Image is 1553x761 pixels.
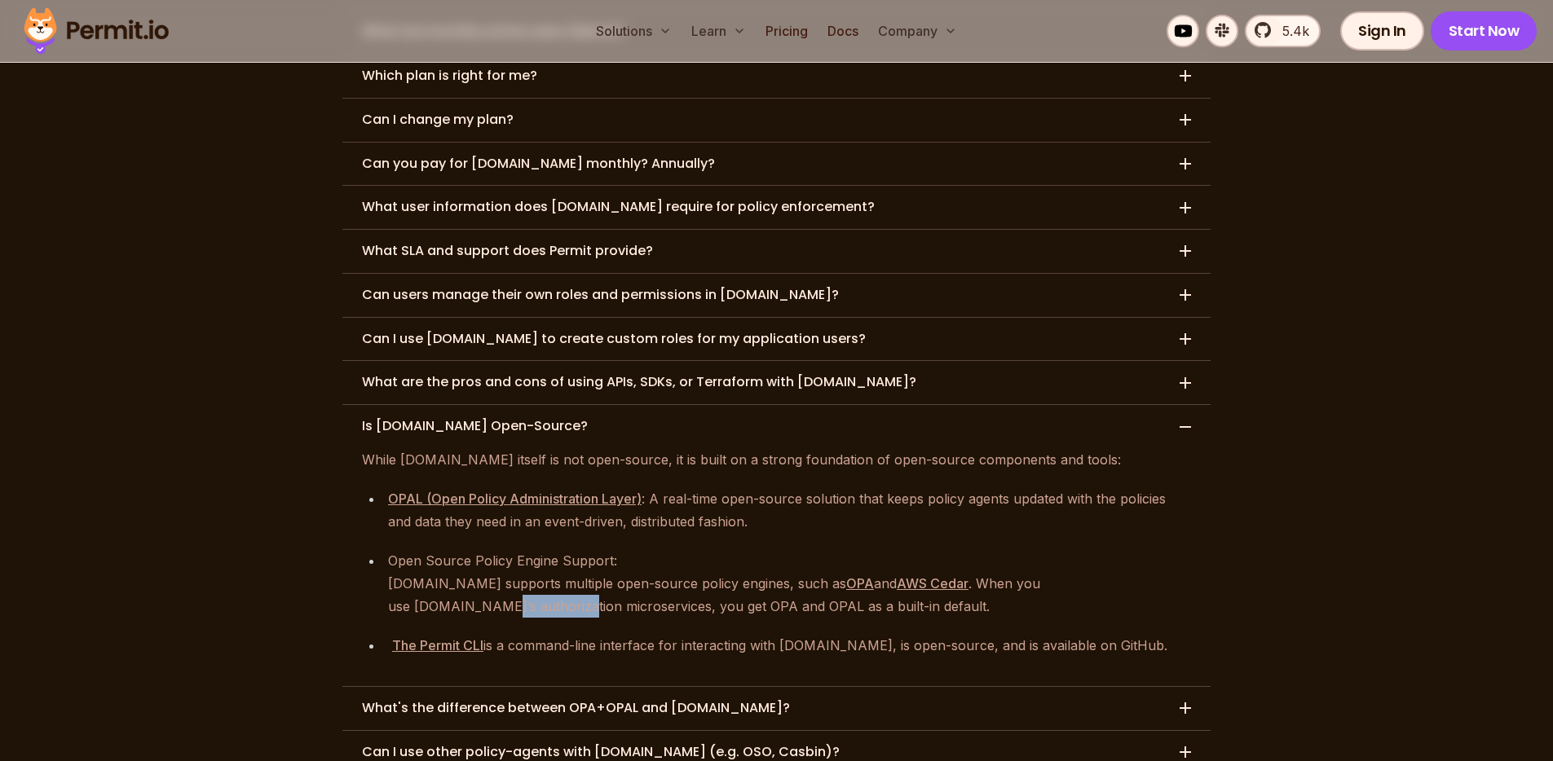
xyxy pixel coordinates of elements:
div: : A real-time open-source solution that keeps policy agents updated with the policies and data th... [388,487,1191,533]
h3: What's the difference between OPA+OPAL and [DOMAIN_NAME]? [362,700,790,717]
a: OPAL (Open Policy Administration Layer) [388,490,642,507]
button: What's the difference between OPA+OPAL and [DOMAIN_NAME]? [342,687,1211,730]
h3: Can users manage their own roles and permissions in [DOMAIN_NAME]? [362,287,839,304]
div: is a command-line interface for interacting with [DOMAIN_NAME], is open-source, and is available ... [388,634,1191,657]
button: What SLA and support does Permit provide? [342,230,1211,273]
button: Learn [685,15,752,47]
h3: Can you pay for [DOMAIN_NAME] monthly? Annually? [362,156,715,173]
a: Docs [821,15,865,47]
span: 5.4k [1273,21,1309,41]
button: Is [DOMAIN_NAME] Open-Source? [342,405,1211,448]
h3: Can I use [DOMAIN_NAME] to create custom roles for my application users? [362,331,866,348]
button: Can I use [DOMAIN_NAME] to create custom roles for my application users? [342,318,1211,361]
button: What are the pros and cons of using APIs, SDKs, or Terraform with [DOMAIN_NAME]? [342,361,1211,404]
button: Can users manage their own roles and permissions in [DOMAIN_NAME]? [342,274,1211,317]
button: Solutions [589,15,678,47]
div: [DOMAIN_NAME] supports multiple open-source policy engines, such as and . When you use [DOMAIN_NA... [388,572,1191,618]
div: Is [DOMAIN_NAME] Open-Source? [342,448,1211,686]
a: OPA [846,575,874,592]
button: Which plan is right for me? [342,55,1211,98]
a: Sign In [1340,11,1424,51]
h3: Can I use other policy-agents with [DOMAIN_NAME] (e.g. OSO, Casbin)? [362,744,840,761]
a: The Permit CLI [392,637,483,653]
h3: What SLA and support does Permit provide? [362,243,653,260]
h3: What user information does [DOMAIN_NAME] require for policy enforcement? [362,199,875,216]
button: Can I change my plan? [342,99,1211,142]
button: What user information does [DOMAIN_NAME] require for policy enforcement? [342,186,1211,229]
button: Company [871,15,964,47]
img: Permit logo [16,3,176,59]
h3: Which plan is right for me? [362,68,537,85]
a: 5.4k [1245,15,1321,47]
a: Pricing [759,15,814,47]
h3: Can I change my plan? [362,112,514,129]
a: Start Now [1431,11,1538,51]
button: Can you pay for [DOMAIN_NAME] monthly? Annually? [342,143,1211,186]
div: Open Source Policy Engine Support: [388,549,1191,572]
h3: What are the pros and cons of using APIs, SDKs, or Terraform with [DOMAIN_NAME]? [362,374,916,391]
h3: Is [DOMAIN_NAME] Open-Source? [362,418,588,435]
p: While [DOMAIN_NAME] itself is not open-source, it is built on a strong foundation of open-source ... [362,448,1191,471]
a: AWS Cedar [897,575,968,592]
